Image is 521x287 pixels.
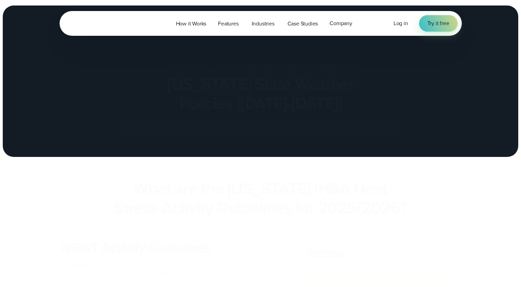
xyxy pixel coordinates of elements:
[427,19,449,28] span: Try it free
[288,20,318,28] span: Case Studies
[394,19,408,28] a: Log in
[394,19,408,27] span: Log in
[330,19,352,28] span: Company
[252,20,274,28] span: Industries
[176,20,207,28] span: How it Works
[419,15,458,32] a: Try it free
[218,20,238,28] span: Features
[282,17,324,31] a: Case Studies
[170,17,212,31] a: How it Works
